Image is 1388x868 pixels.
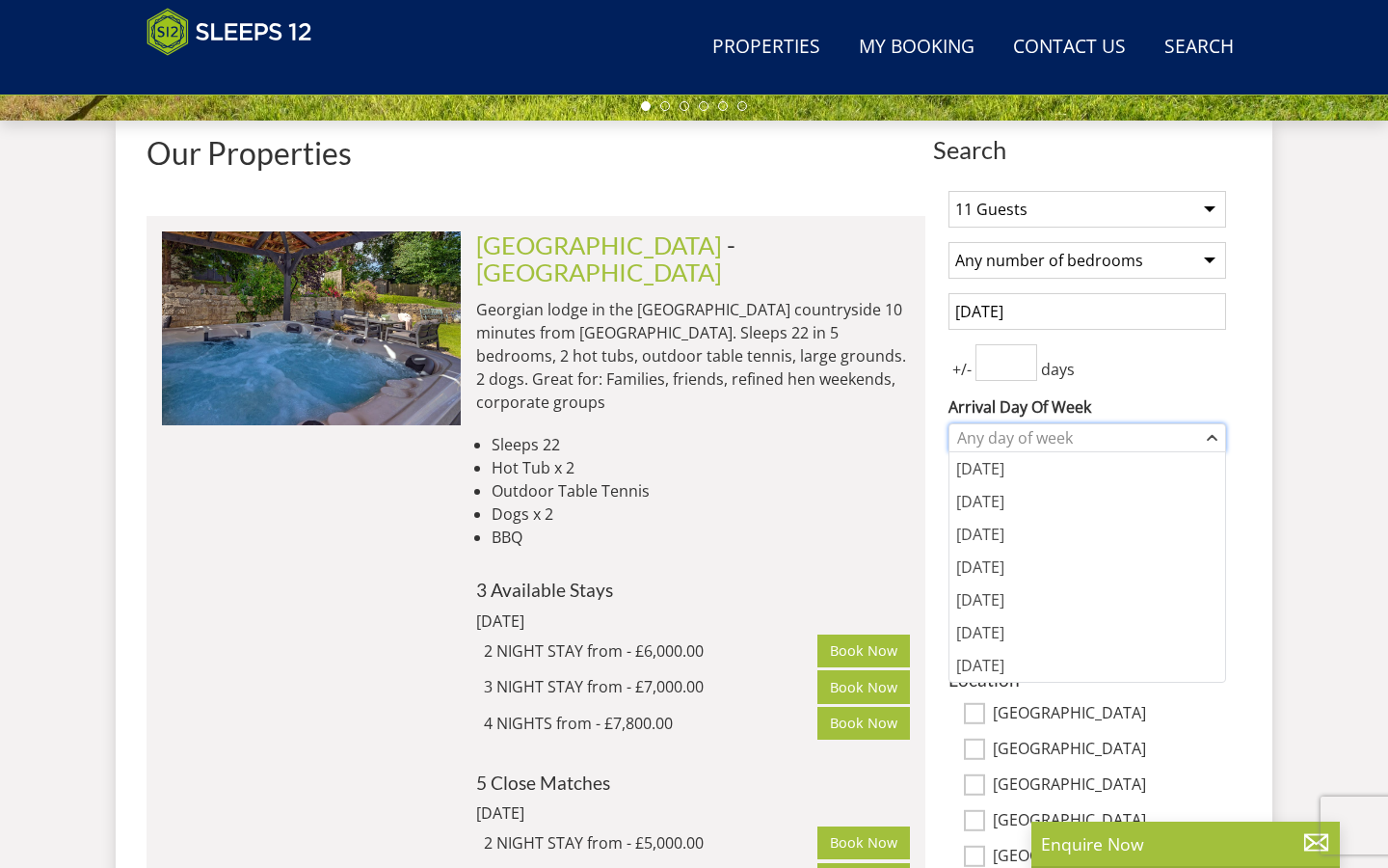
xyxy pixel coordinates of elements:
[476,773,910,793] h4: 5 Close Matches
[949,649,1225,682] div: [DATE]
[948,423,1226,452] div: Combobox
[817,707,910,740] a: Book Now
[817,670,910,703] a: Book Now
[484,639,817,663] div: 2 NIGHT STAY from - £6,000.00
[484,712,817,735] div: 4 NIGHTS from - £7,800.00
[1157,26,1241,69] a: Search
[993,775,1226,797] label: [GEOGRAPHIC_DATA]
[948,293,1226,330] input: Arrival Date
[948,669,1226,690] h3: Location
[476,298,910,414] p: Georgian lodge in the [GEOGRAPHIC_DATA] countryside 10 minutes from [GEOGRAPHIC_DATA]. Sleeps 22 ...
[1037,358,1079,381] span: days
[949,583,1225,616] div: [DATE]
[705,26,828,69] a: Properties
[476,231,722,259] a: [GEOGRAPHIC_DATA]
[1041,831,1330,856] p: Enquire Now
[484,675,817,698] div: 3 NIGHT STAY from - £7,000.00
[476,610,736,633] div: [DATE]
[993,740,1226,761] label: [GEOGRAPHIC_DATA]
[492,502,910,526] li: Dogs x 2
[948,395,1226,419] label: Arrival Day Of Week
[147,8,312,56] img: Sleeps 12
[949,616,1225,649] div: [DATE]
[949,452,1225,485] div: [DATE]
[492,433,910,456] li: Sleeps 22
[993,704,1226,725] label: [GEOGRAPHIC_DATA]
[948,358,975,381] span: +/-
[952,427,1202,448] div: Any day of week
[949,485,1225,518] div: [DATE]
[492,479,910,502] li: Outdoor Table Tennis
[817,827,910,859] a: Book Now
[476,580,910,600] h4: 3 Available Stays
[492,456,910,479] li: Hot Tub x 2
[949,518,1225,551] div: [DATE]
[993,847,1226,868] label: [GEOGRAPHIC_DATA]
[147,136,925,170] h1: Our Properties
[1005,26,1134,69] a: Contact Us
[492,526,910,549] li: BBQ
[476,231,735,286] span: -
[162,231,461,424] img: open-uri20250716-22-em0v1f.original.
[484,831,817,854] div: 2 NIGHT STAY from - £5,000.00
[933,136,1241,163] span: Search
[817,635,910,667] a: Book Now
[851,26,982,69] a: My Booking
[137,68,339,84] iframe: Customer reviews powered by Trustpilot
[993,811,1226,832] label: [GEOGRAPHIC_DATA]
[476,801,736,825] div: [DATE]
[476,258,722,286] a: [GEOGRAPHIC_DATA]
[949,551,1225,583] div: [DATE]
